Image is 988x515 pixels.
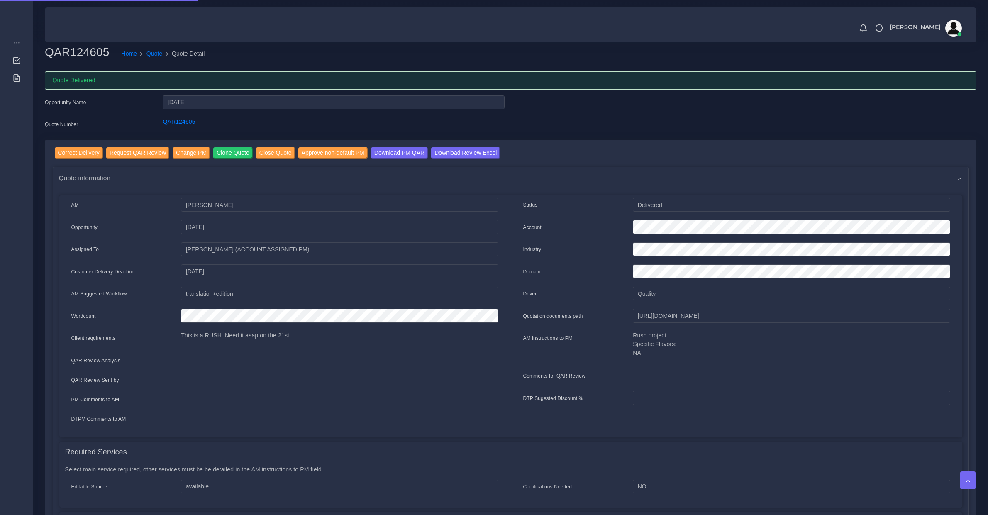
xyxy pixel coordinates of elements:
[55,147,103,159] input: Correct Delivery
[71,312,96,320] label: Wordcount
[106,147,169,159] input: Request QAR Review
[298,147,368,159] input: Approve non-default PM
[523,224,542,231] label: Account
[163,49,205,58] li: Quote Detail
[886,20,965,37] a: [PERSON_NAME]avatar
[523,246,542,253] label: Industry
[45,45,115,59] h2: QAR124605
[523,312,583,320] label: Quotation documents path
[71,415,126,423] label: DTPM Comments to AM
[71,483,107,491] label: Editable Source
[71,376,119,384] label: QAR Review Sent by
[371,147,428,159] input: Download PM QAR
[431,147,500,159] input: Download Review Excel
[71,290,127,298] label: AM Suggested Workflow
[65,465,956,474] p: Select main service required, other services must be be detailed in the AM instructions to PM field.
[146,49,163,58] a: Quote
[181,242,498,256] input: pm
[256,147,295,159] input: Close Quote
[71,396,120,403] label: PM Comments to AM
[213,147,253,159] input: Clone Quote
[65,448,127,457] h4: Required Services
[71,246,99,253] label: Assigned To
[181,331,498,340] p: This is a RUSH. Need it asap on the 21st.
[121,49,137,58] a: Home
[523,372,585,380] label: Comments for QAR Review
[71,201,79,209] label: AM
[523,483,572,491] label: Certifications Needed
[523,290,537,298] label: Driver
[53,167,968,188] div: Quote information
[71,268,135,276] label: Customer Delivery Deadline
[945,20,962,37] img: avatar
[71,224,98,231] label: Opportunity
[45,121,78,128] label: Quote Number
[71,357,121,364] label: QAR Review Analysis
[71,334,116,342] label: Client requirements
[59,173,111,183] span: Quote information
[163,118,195,125] a: QAR124605
[45,99,86,106] label: Opportunity Name
[523,334,573,342] label: AM instructions to PM
[523,268,541,276] label: Domain
[633,331,950,357] p: Rush project. Specific Flavors: NA
[523,395,583,402] label: DTP Sugested Discount %
[173,147,210,159] input: Change PM
[523,201,538,209] label: Status
[45,71,976,90] div: Quote Delivered
[890,24,941,30] span: [PERSON_NAME]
